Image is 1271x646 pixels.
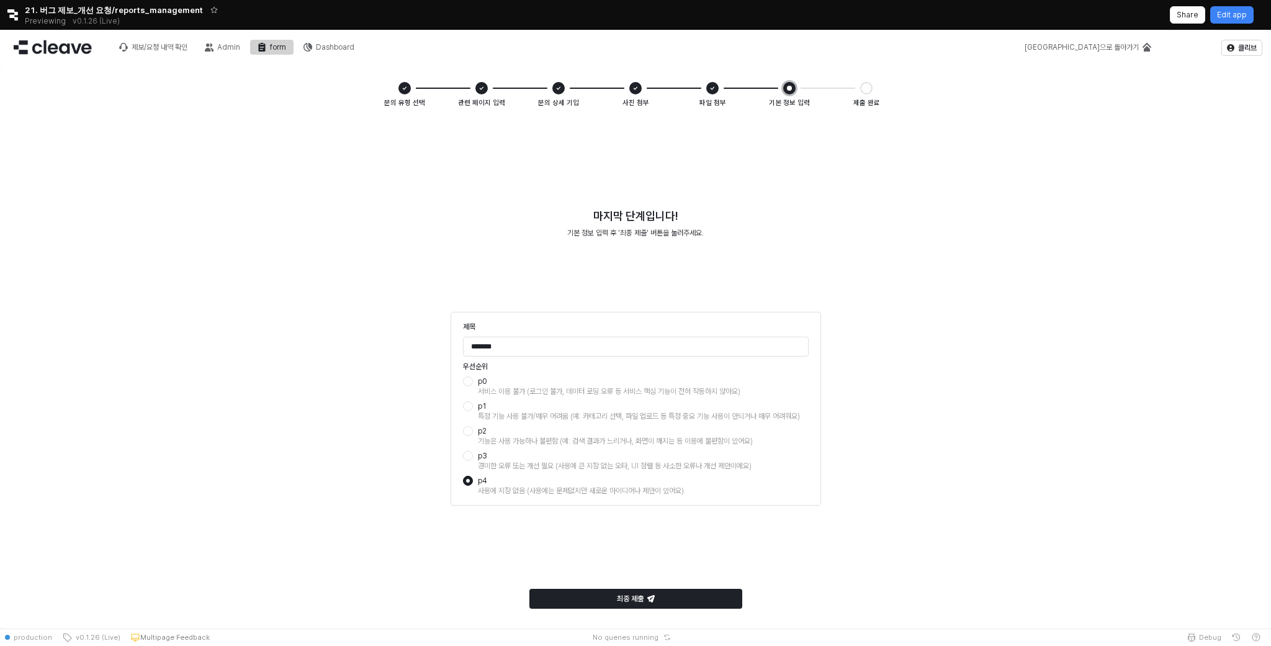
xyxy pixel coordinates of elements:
button: 클리브 [1221,40,1262,56]
span: production [14,632,52,642]
li: 사진 첨부 [570,80,647,109]
span: p0 [478,377,487,386]
li: 문의 유형 선택 [393,80,416,109]
div: 메인으로 돌아가기 [1017,40,1159,55]
button: Share app [1170,6,1205,24]
button: 최종 제출 [529,589,742,609]
div: 기능은 사용 가능하나 불편함 (예: 검색 결과가 느리거나, 화면이 깨지는 등 이용에 불편함이 있어요) [478,436,809,446]
div: 서비스 이용 불가 (로그인 불가, 데이터 로딩 오류 등 서비스 핵심 기능이 전혀 작동하지 않아요) [478,386,809,396]
span: 우선순위 [463,362,488,371]
span: Debug [1199,632,1221,642]
button: Debug [1182,629,1226,646]
button: Admin [197,40,248,55]
p: v0.1.26 (Live) [73,16,120,26]
span: p1 [478,402,487,411]
div: 문의 상세 기입 [538,98,579,109]
button: form [250,40,294,55]
li: 기본 정보 입력 [724,80,801,109]
span: 제목 [463,322,475,331]
div: 경미한 오류 또는 개선 필요 (사용에 큰 지장 없는 오타, UI 정렬 등 사소한 오류나 개선 제안이에요) [478,461,809,471]
button: Help [1246,629,1266,646]
button: Releases and History [66,12,127,30]
li: 제출 완료 [801,80,878,109]
p: 기본 정보 입력 후 '최종 제출' 버튼을 눌러주세요. [567,227,704,239]
div: 사진 첨부 [622,98,649,109]
div: 제출 완료 [853,98,880,109]
p: Edit app [1217,10,1247,20]
li: 관련 페이지 입력 [416,80,493,109]
li: 문의 상세 기입 [493,80,570,109]
button: v0.1.26 (Live) [57,629,125,646]
button: History [1226,629,1246,646]
span: p3 [478,452,487,460]
div: 파일 첨부 [699,98,726,109]
button: Reset app state [661,634,673,641]
div: Previewing v0.1.26 (Live) [25,12,127,30]
button: Multipage Feedback [125,629,215,646]
button: Dashboard [296,40,362,55]
div: 문의 유형 선택 [384,98,425,109]
div: Dashboard [316,43,354,52]
div: Admin [217,43,240,52]
span: Previewing [25,15,66,27]
span: 21. 버그 제보_개선 요청/reports_management [25,4,203,16]
div: 제보/요청 내역 확인 [132,43,187,52]
span: v0.1.26 (Live) [72,632,120,642]
div: [GEOGRAPHIC_DATA]으로 돌아가기 [1025,43,1139,52]
p: Multipage Feedback [140,632,210,642]
div: 기본 정보 입력 [769,98,810,109]
span: p2 [478,427,487,435]
p: 클리브 [1238,43,1257,53]
span: p4 [478,476,487,485]
div: 특정 기능 사용 불가/매우 어려움 (예: 카테고리 선택, 파일 업로드 등 특정 중요 기능 사용이 안되거나 매우 어려워요) [478,411,809,421]
button: Edit app [1210,6,1254,24]
li: 파일 첨부 [647,80,724,109]
p: 최종 제출 [617,594,644,604]
span: No queries running [593,632,658,642]
p: Share [1177,10,1198,20]
ol: Steps [383,80,888,109]
button: [GEOGRAPHIC_DATA]으로 돌아가기 [1017,40,1159,55]
div: form [270,43,286,52]
div: 사용에 지장 없음 (사용에는 문제없지만 새로운 아이디어나 제안이 있어요) [478,486,809,496]
button: Add app to favorites [208,4,220,16]
div: 관련 페이지 입력 [458,98,505,109]
button: 제보/요청 내역 확인 [112,40,195,55]
h4: 마지막 단계입니다! [567,210,704,222]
